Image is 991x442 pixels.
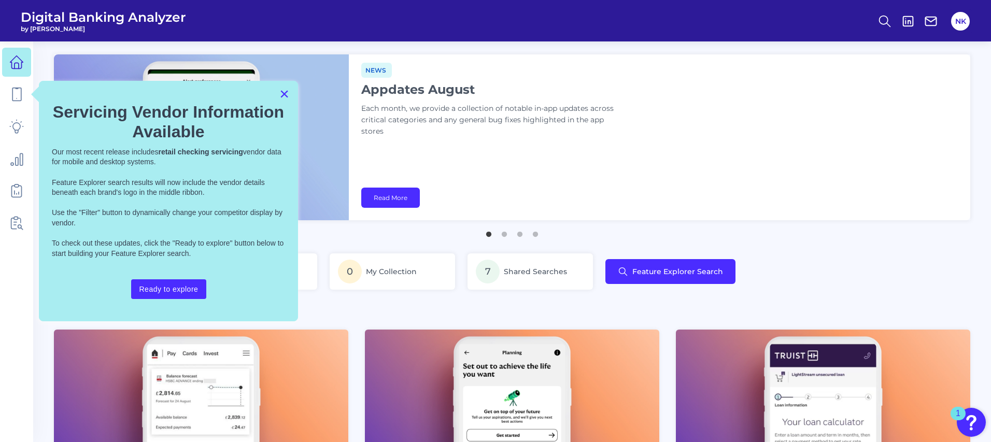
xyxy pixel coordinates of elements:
span: Feature Explorer Search [632,267,723,276]
p: To check out these updates, click the "Ready to explore" button below to start building your Feat... [52,238,285,259]
button: 3 [515,226,525,237]
img: bannerImg [54,54,349,220]
span: News [361,63,392,78]
div: 1 [956,414,960,427]
span: 0 [338,260,362,283]
h1: Appdates August [361,82,620,97]
span: 7 [476,260,500,283]
button: NK [951,12,970,31]
span: My Collection [366,267,417,276]
span: Our most recent release includes [52,148,158,156]
p: Each month, we provide a collection of notable in-app updates across critical categories and any ... [361,103,620,137]
button: Open Resource Center, 1 new notification [957,408,986,437]
button: Ready to explore [131,279,207,299]
button: Close [279,85,289,102]
p: Use the "Filter" button to dynamically change your competitor display by vendor. [52,208,285,228]
span: by [PERSON_NAME] [21,25,186,33]
h2: Servicing Vendor Information Available [52,102,285,142]
button: 4 [530,226,541,237]
strong: retail checking servicing [158,148,243,156]
button: 1 [484,226,494,237]
span: Shared Searches [504,267,567,276]
a: Read More [361,188,420,208]
p: Feature Explorer search results will now include the vendor details beneath each brand's logo in ... [52,178,285,198]
span: Digital Banking Analyzer [21,9,186,25]
button: 2 [499,226,509,237]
